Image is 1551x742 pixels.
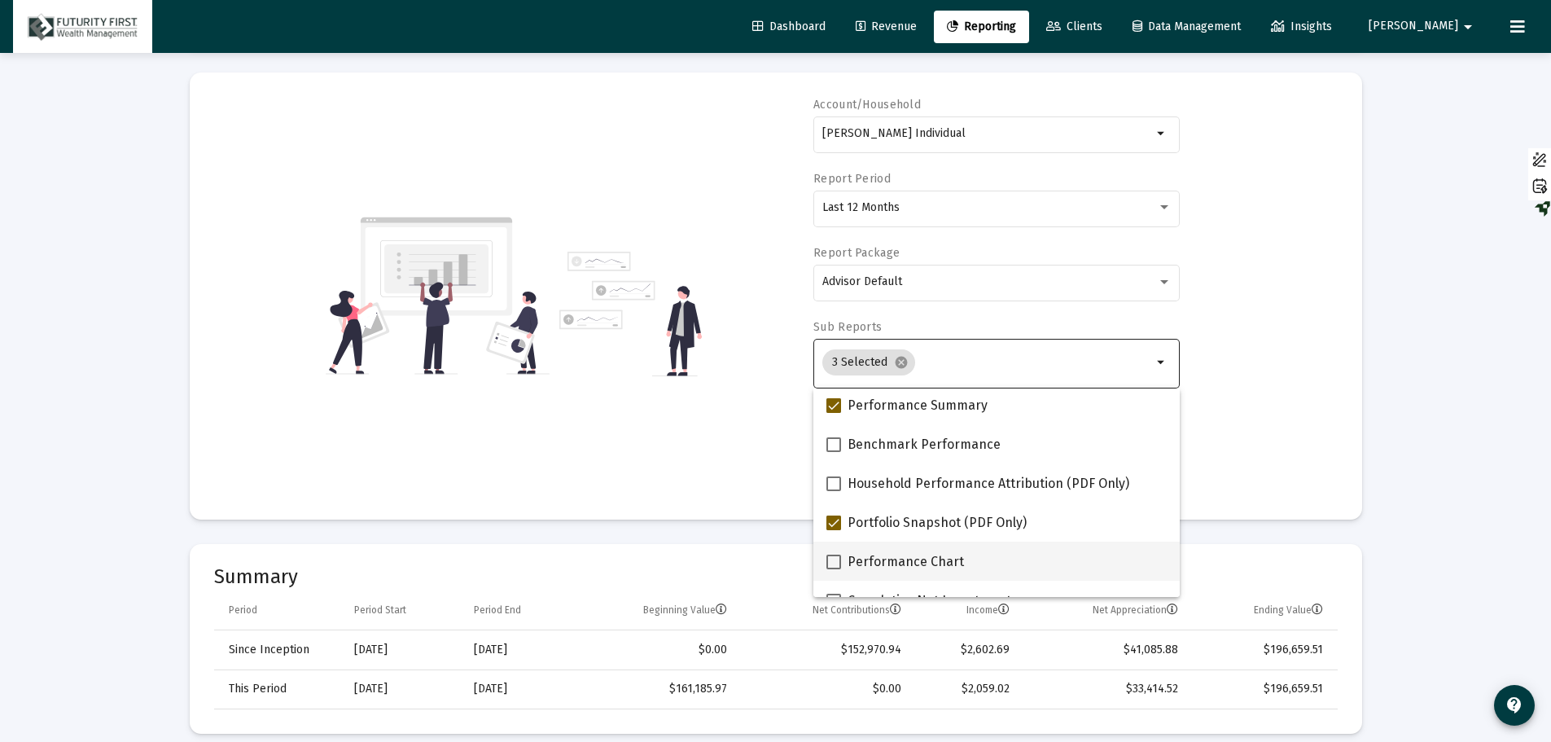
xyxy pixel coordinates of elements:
span: Reporting [947,20,1016,33]
mat-icon: arrow_drop_down [1152,124,1172,143]
label: Sub Reports [813,320,882,334]
td: $161,185.97 [576,670,738,709]
img: reporting-alt [559,252,702,376]
mat-icon: arrow_drop_down [1458,11,1478,43]
span: Insights [1271,20,1332,33]
span: Household Performance Attribution (PDF Only) [848,474,1129,494]
div: Ending Value [1254,604,1323,617]
label: Report Package [813,246,900,260]
div: Period End [474,604,521,617]
a: Reporting [934,11,1029,43]
div: Period [229,604,257,617]
label: Report Period [813,172,891,186]
a: Revenue [843,11,930,43]
span: Performance Chart [848,552,964,572]
td: This Period [214,670,343,709]
a: Dashboard [739,11,839,43]
mat-chip-list: Selection [822,346,1152,379]
td: Column Beginning Value [576,591,738,630]
mat-icon: arrow_drop_down [1152,353,1172,372]
td: $0.00 [738,670,913,709]
span: Advisor Default [822,274,902,288]
mat-card-title: Summary [214,569,1338,585]
span: Cumulative Net Investment [848,591,1011,611]
span: Performance Summary [848,396,988,415]
mat-chip: 3 Selected [822,349,915,375]
div: Net Contributions [813,604,901,617]
div: [DATE] [354,642,451,658]
td: $2,059.02 [913,670,1021,709]
div: Income [966,604,1010,617]
span: [PERSON_NAME] [1369,20,1458,33]
a: Clients [1033,11,1115,43]
div: Data grid [214,591,1338,709]
span: Clients [1046,20,1102,33]
span: Dashboard [752,20,826,33]
td: $2,602.69 [913,630,1021,670]
td: Column Period [214,591,343,630]
td: $196,659.51 [1190,670,1337,709]
a: Data Management [1119,11,1254,43]
mat-icon: cancel [894,355,909,370]
td: Column Income [913,591,1021,630]
div: [DATE] [474,681,564,697]
span: Benchmark Performance [848,435,1001,454]
td: Column Ending Value [1190,591,1337,630]
span: Revenue [856,20,917,33]
input: Search or select an account or household [822,127,1152,140]
td: $0.00 [576,630,738,670]
td: $152,970.94 [738,630,913,670]
div: Net Appreciation [1093,604,1178,617]
div: [DATE] [474,642,564,658]
span: Data Management [1133,20,1241,33]
div: Beginning Value [643,604,727,617]
span: Portfolio Snapshot (PDF Only) [848,513,1027,533]
td: Column Period Start [343,591,462,630]
span: Last 12 Months [822,200,900,214]
td: Column Net Contributions [738,591,913,630]
a: Insights [1258,11,1345,43]
button: [PERSON_NAME] [1349,10,1497,42]
td: Column Period End [462,591,576,630]
td: Column Net Appreciation [1021,591,1190,630]
div: [DATE] [354,681,451,697]
img: reporting [326,215,550,376]
label: Account/Household [813,98,921,112]
div: Period Start [354,604,406,617]
td: Since Inception [214,630,343,670]
td: $196,659.51 [1190,630,1337,670]
td: $41,085.88 [1021,630,1190,670]
td: $33,414.52 [1021,670,1190,709]
mat-icon: contact_support [1505,696,1524,715]
img: Dashboard [25,11,140,43]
